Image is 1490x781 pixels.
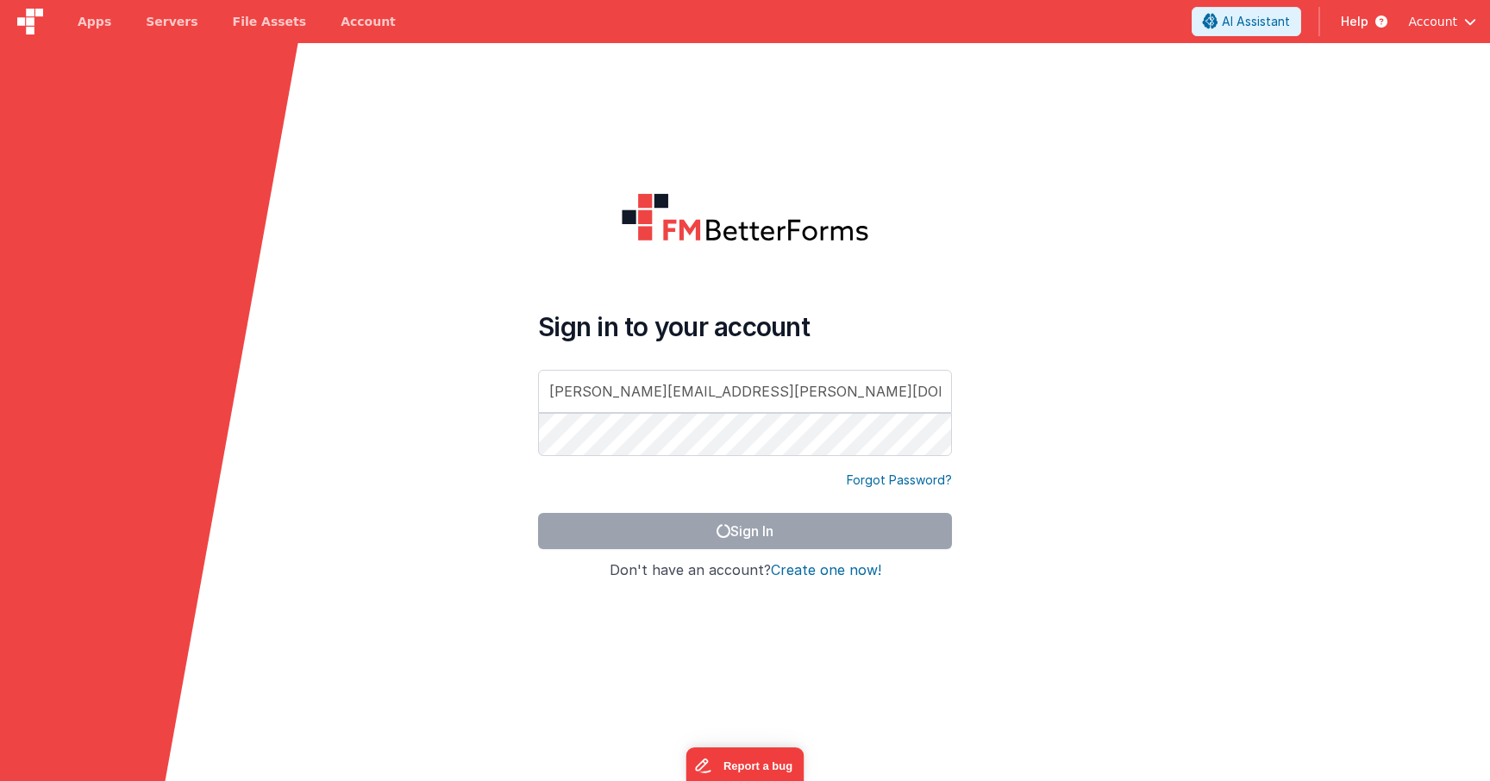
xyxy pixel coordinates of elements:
[1408,13,1457,30] span: Account
[1408,13,1476,30] button: Account
[1192,7,1301,36] button: AI Assistant
[771,563,881,578] button: Create one now!
[538,513,952,549] button: Sign In
[538,370,952,413] input: Email Address
[847,472,952,489] a: Forgot Password?
[1222,13,1290,30] span: AI Assistant
[233,13,307,30] span: File Assets
[538,311,952,342] h4: Sign in to your account
[1341,13,1368,30] span: Help
[146,13,197,30] span: Servers
[538,563,952,578] h4: Don't have an account?
[78,13,111,30] span: Apps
